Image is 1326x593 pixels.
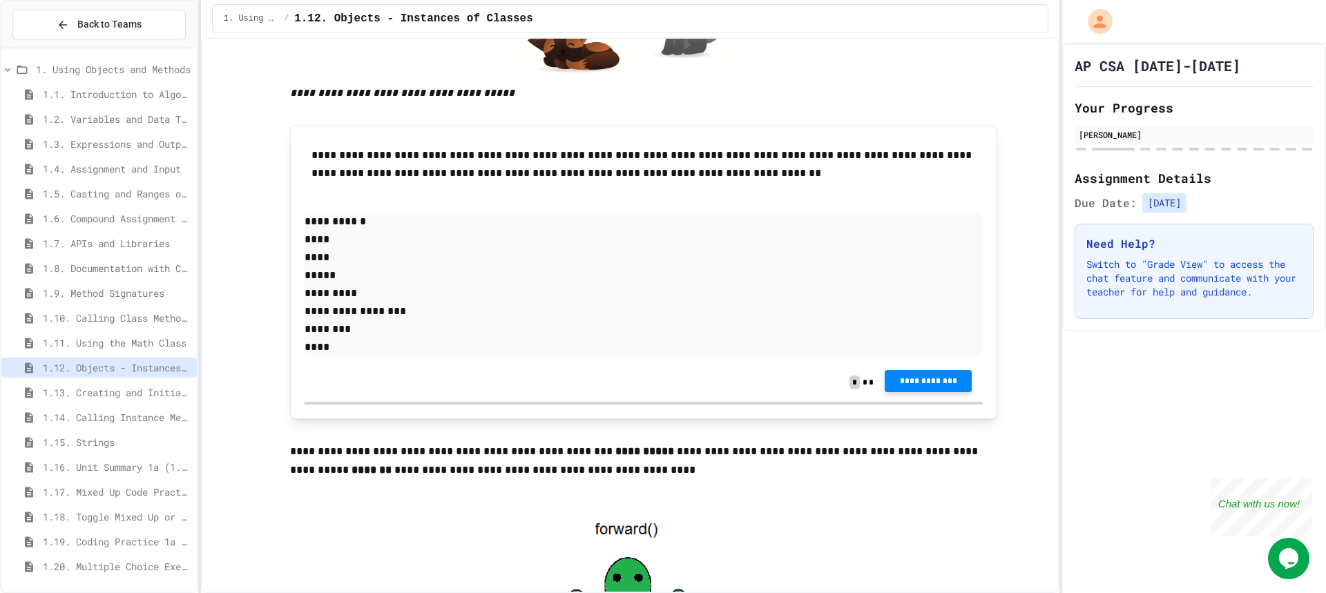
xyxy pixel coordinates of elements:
p: Switch to "Grade View" to access the chat feature and communicate with your teacher for help and ... [1086,257,1302,299]
div: [PERSON_NAME] [1079,128,1309,141]
span: 1.15. Strings [43,435,191,449]
span: 1.2. Variables and Data Types [43,112,191,126]
span: 1.11. Using the Math Class [43,336,191,350]
span: [DATE] [1142,193,1186,213]
h1: AP CSA [DATE]-[DATE] [1075,56,1240,75]
span: 1.9. Method Signatures [43,286,191,300]
span: 1.6. Compound Assignment Operators [43,211,191,226]
iframe: chat widget [1211,478,1312,536]
span: 1.7. APIs and Libraries [43,236,191,251]
h3: Need Help? [1086,235,1302,252]
h2: Assignment Details [1075,168,1314,188]
span: 1. Using Objects and Methods [224,13,278,24]
span: 1.1. Introduction to Algorithms, Programming, and Compilers [43,87,191,101]
span: 1.17. Mixed Up Code Practice 1.1-1.6 [43,485,191,499]
span: 1.12. Objects - Instances of Classes [43,360,191,375]
span: 1.8. Documentation with Comments and Preconditions [43,261,191,275]
span: 1.18. Toggle Mixed Up or Write Code Practice 1.1-1.6 [43,509,191,524]
span: 1.16. Unit Summary 1a (1.1-1.6) [43,460,191,474]
span: 1.19. Coding Practice 1a (1.1-1.6) [43,534,191,549]
span: 1.5. Casting and Ranges of Values [43,186,191,201]
span: 1. Using Objects and Methods [36,62,191,77]
span: / [284,13,289,24]
h2: Your Progress [1075,98,1314,117]
span: 1.13. Creating and Initializing Objects: Constructors [43,385,191,400]
span: 1.3. Expressions and Output [New] [43,137,191,151]
span: 1.14. Calling Instance Methods [43,410,191,425]
span: 1.4. Assignment and Input [43,162,191,176]
span: 1.12. Objects - Instances of Classes [294,10,533,27]
span: Due Date: [1075,195,1137,211]
div: My Account [1073,6,1116,37]
span: 1.20. Multiple Choice Exercises for Unit 1a (1.1-1.6) [43,559,191,574]
iframe: chat widget [1268,538,1312,579]
button: Back to Teams [12,10,186,39]
span: Back to Teams [77,17,142,32]
span: 1.10. Calling Class Methods [43,311,191,325]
